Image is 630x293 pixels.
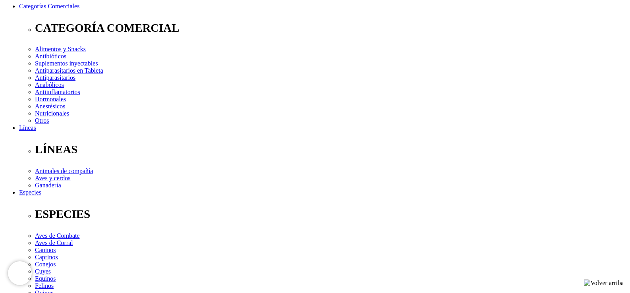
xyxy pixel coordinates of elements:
[35,53,66,60] a: Antibióticos
[35,208,627,221] p: ESPECIES
[35,247,56,253] a: Caninos
[35,110,69,117] a: Nutricionales
[35,67,103,74] a: Antiparasitarios en Tableta
[35,46,86,52] a: Alimentos y Snacks
[35,81,64,88] a: Anabólicos
[35,268,51,275] a: Cuyes
[35,117,49,124] a: Otros
[35,168,93,174] a: Animales de compañía
[19,189,41,196] a: Especies
[35,232,80,239] a: Aves de Combate
[35,175,70,181] a: Aves y cerdos
[35,261,56,268] a: Conejos
[35,143,627,156] p: LÍNEAS
[35,239,73,246] a: Aves de Corral
[35,96,66,102] a: Hormonales
[35,60,98,67] a: Suplementos inyectables
[584,280,624,287] img: Volver arriba
[19,124,36,131] a: Líneas
[19,3,79,10] a: Categorías Comerciales
[35,89,80,95] a: Antiinflamatorios
[35,275,56,282] a: Equinos
[8,261,32,285] iframe: Brevo live chat
[35,103,65,110] a: Anestésicos
[35,21,627,35] p: CATEGORÍA COMERCIAL
[35,254,58,260] a: Caprinos
[35,182,61,189] a: Ganadería
[35,74,75,81] a: Antiparasitarios
[35,282,54,289] a: Felinos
